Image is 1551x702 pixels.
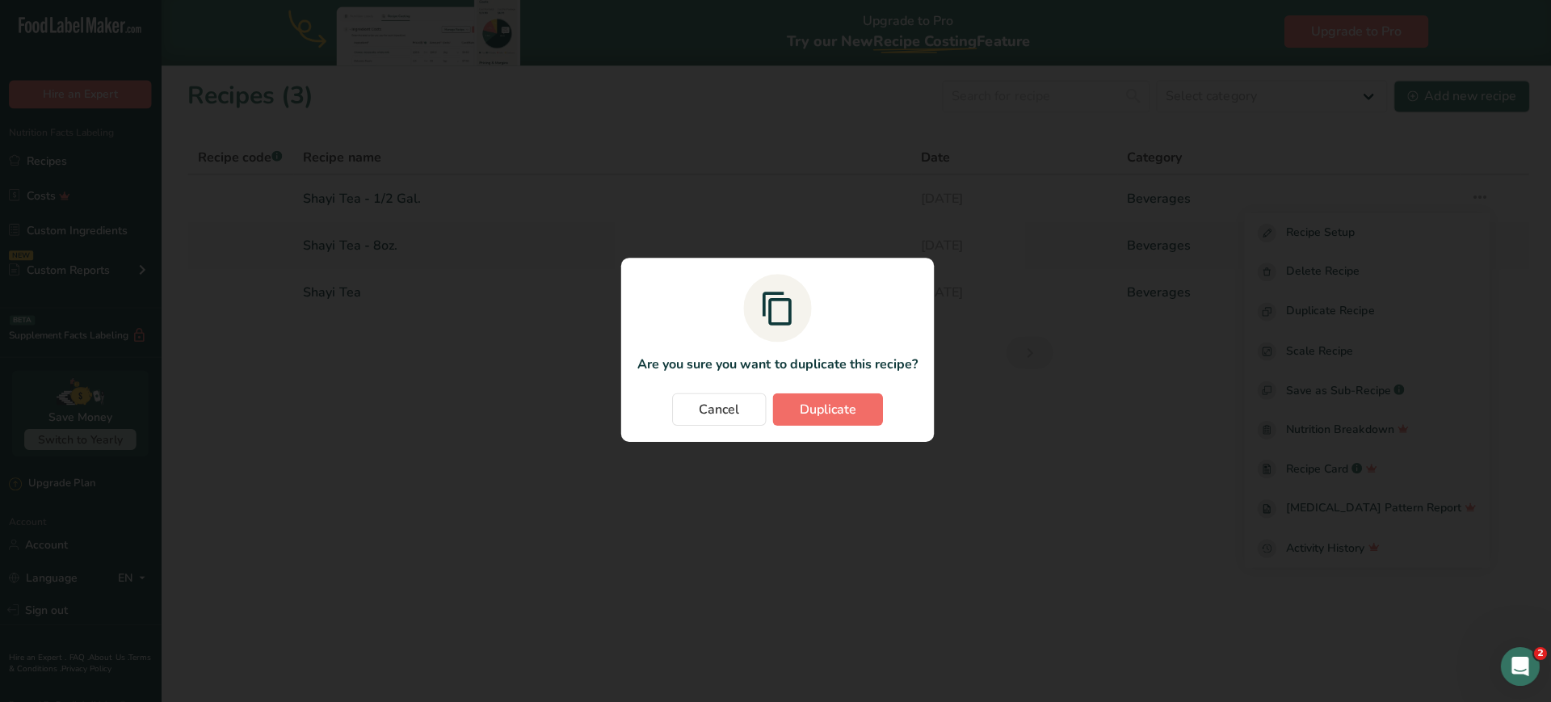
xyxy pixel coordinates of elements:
span: Cancel [697,401,738,420]
span: 2 [1529,647,1542,660]
p: Are you sure you want to duplicate this recipe? [636,355,915,375]
iframe: Intercom live chat [1496,647,1535,686]
button: Cancel [670,394,764,427]
button: Duplicate [771,394,881,427]
span: Duplicate [797,401,854,420]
